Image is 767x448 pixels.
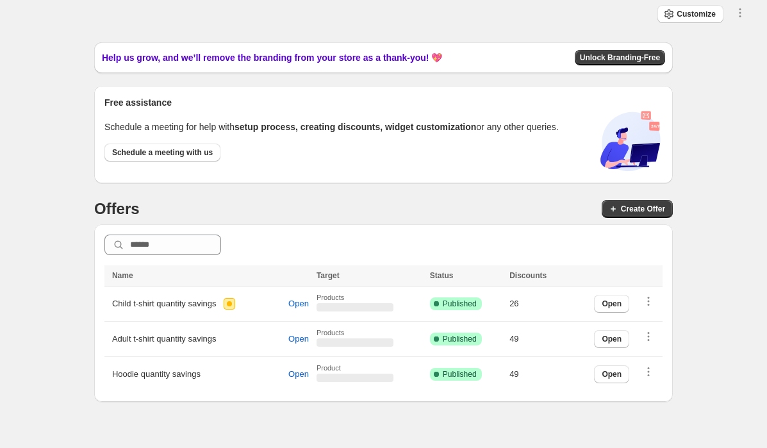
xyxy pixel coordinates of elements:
span: Adult t-shirt quantity savings [112,333,217,345]
span: Products [317,294,422,301]
button: Open [281,363,317,385]
button: Open [594,295,629,313]
button: Customize [657,5,723,23]
h4: Offers [94,199,140,219]
span: Child t-shirt quantity savings [112,297,217,310]
th: Discounts [506,265,566,286]
span: Open [288,369,309,379]
span: Open [602,334,622,344]
button: Create Offer [602,200,673,218]
p: Schedule a meeting for help with or any other queries. [104,120,559,133]
span: Open [288,334,309,344]
td: 49 [506,357,566,392]
span: ‌ [317,338,393,347]
th: Target [313,265,426,286]
span: Products [317,329,422,336]
span: Published [443,299,477,309]
span: ‌ [317,303,393,311]
span: Published [443,334,477,344]
span: Open [288,299,309,309]
td: 49 [506,322,566,357]
button: Unlock Branding-Free [575,50,665,65]
td: 26 [506,286,566,322]
span: Create Offer [621,204,665,214]
th: Status [426,265,506,286]
span: Published [443,369,477,379]
span: Product [317,364,422,372]
button: Open [281,328,317,350]
button: Open [594,330,629,348]
span: Open [602,369,622,379]
span: ‌ [317,374,393,382]
span: Customize [677,9,716,19]
span: Hoodie quantity savings [112,368,201,381]
span: setup process, creating discounts, widget customization [235,122,476,132]
span: Help us grow, and we’ll remove the branding from your store as a thank-you! 💖 [102,51,442,64]
button: Open [281,293,317,315]
span: Free assistance [104,96,172,109]
button: Open [594,365,629,383]
span: Unlock Branding-Free [580,53,660,63]
img: book-call-DYLe8nE5.svg [598,109,663,173]
a: Schedule a meeting with us [104,144,220,162]
span: Open [602,299,622,309]
th: Name [104,265,313,286]
span: Schedule a meeting with us [112,147,213,158]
